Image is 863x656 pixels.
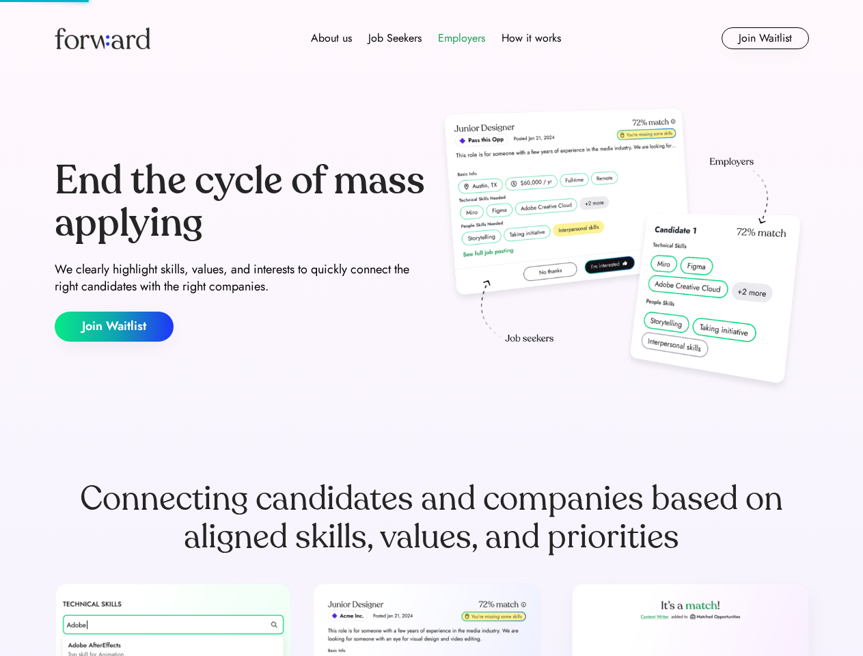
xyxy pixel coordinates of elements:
[55,480,809,556] div: Connecting candidates and companies based on aligned skills, values, and priorities
[437,104,809,398] img: hero-image.png
[55,27,150,49] img: Forward logo
[722,27,809,49] button: Join Waitlist
[438,30,485,46] div: Employers
[55,160,426,244] div: End the cycle of mass applying
[368,30,422,46] div: Job Seekers
[502,30,561,46] div: How it works
[311,30,352,46] div: About us
[55,261,426,295] div: We clearly highlight skills, values, and interests to quickly connect the right candidates with t...
[55,312,174,342] button: Join Waitlist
